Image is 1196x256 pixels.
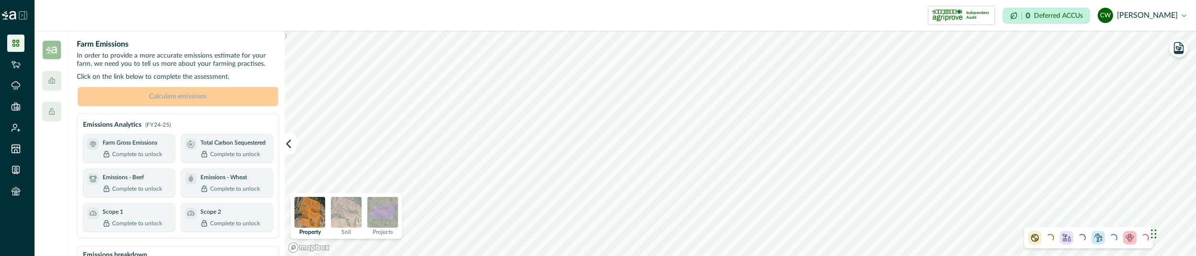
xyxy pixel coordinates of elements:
button: Calculate emissions [78,87,278,106]
p: Complete to unlock [210,150,260,158]
p: Scope 1 [103,207,123,216]
p: Complete to unlock [112,219,162,228]
img: certification logo [932,8,962,23]
div: Drag [1151,219,1157,248]
p: Scope 2 [200,207,221,216]
p: Farm Gross Emissions [103,138,157,147]
p: Soil [341,229,351,235]
img: projects preview [367,197,398,228]
img: Logo [2,11,16,20]
p: Total Carbon Sequestered [200,138,266,147]
p: Complete to unlock [210,219,260,228]
p: Complete to unlock [210,184,260,193]
p: Farm Emissions [77,38,129,50]
iframe: Chat Widget [1148,210,1196,256]
canvas: Map [285,31,1196,256]
p: Independent Audit [966,11,991,20]
img: insight_carbon-39e2b7a3.png [42,40,61,60]
a: Mapbox logo [288,242,330,253]
p: Click on the link below to complete the assessment. [77,73,279,81]
p: Complete to unlock [112,184,162,193]
p: Projects [373,229,393,235]
p: In order to provide a more accurate emissions estimate for your farm, we need you to tell us more... [77,52,279,68]
p: Emissions - Wheat [200,173,247,182]
p: Emissions - Beef [103,173,144,182]
button: cadel watson[PERSON_NAME] [1098,4,1186,27]
p: Complete to unlock [112,150,162,158]
p: Property [299,229,321,235]
p: Emissions Analytics [83,120,141,130]
img: soil preview [331,197,362,228]
p: 0 [1026,12,1030,20]
img: property preview [294,197,325,228]
p: Deferred ACCUs [1034,12,1083,19]
p: (FY24-25) [145,121,171,129]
